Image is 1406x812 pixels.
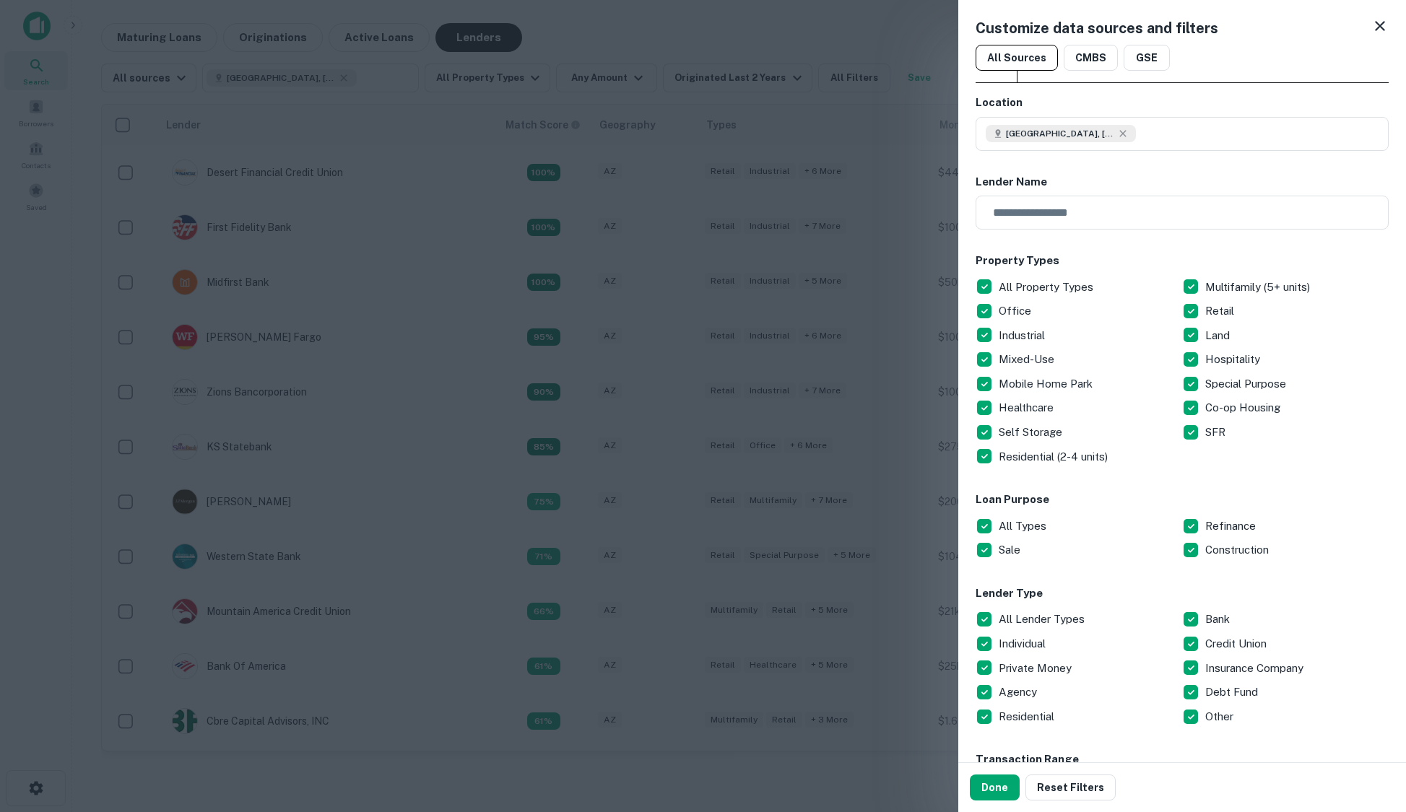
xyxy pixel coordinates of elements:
[1205,424,1228,441] p: SFR
[1006,127,1114,140] span: [GEOGRAPHIC_DATA], [GEOGRAPHIC_DATA], [GEOGRAPHIC_DATA]
[1205,635,1270,652] p: Credit Union
[976,492,1389,508] h6: Loan Purpose
[976,585,1389,602] h6: Lender Type
[999,611,1088,628] p: All Lender Types
[976,45,1058,71] button: All Sources
[999,375,1095,393] p: Mobile Home Park
[999,351,1057,368] p: Mixed-Use
[1205,660,1306,677] p: Insurance Company
[1064,45,1118,71] button: CMBS
[1205,684,1261,701] p: Debt Fund
[999,279,1096,296] p: All Property Types
[1205,375,1289,393] p: Special Purpose
[999,541,1023,559] p: Sale
[999,708,1057,725] p: Residential
[999,424,1065,441] p: Self Storage
[1205,399,1283,416] p: Co-op Housing
[999,302,1034,320] p: Office
[999,399,1056,416] p: Healthcare
[976,751,1389,768] h6: Transaction Range
[1025,774,1116,800] button: Reset Filters
[1205,302,1237,320] p: Retail
[999,635,1049,652] p: Individual
[1205,279,1313,296] p: Multifamily (5+ units)
[999,448,1111,466] p: Residential (2-4 units)
[976,95,1389,111] h6: Location
[976,253,1389,269] h6: Property Types
[999,327,1048,344] p: Industrial
[1124,45,1170,71] button: GSE
[1205,518,1259,535] p: Refinance
[999,684,1040,701] p: Agency
[976,17,1218,39] h5: Customize data sources and filters
[1205,541,1272,559] p: Construction
[1205,351,1263,368] p: Hospitality
[970,774,1020,800] button: Done
[1334,697,1406,766] iframe: Chat Widget
[976,174,1389,191] h6: Lender Name
[999,518,1049,535] p: All Types
[1205,708,1236,725] p: Other
[1205,327,1233,344] p: Land
[999,660,1075,677] p: Private Money
[1205,611,1233,628] p: Bank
